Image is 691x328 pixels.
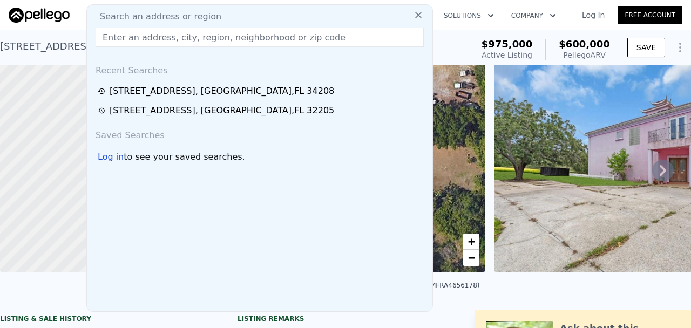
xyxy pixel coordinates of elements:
[96,28,424,47] input: Enter an address, city, region, neighborhood or zip code
[98,85,425,98] a: [STREET_ADDRESS], [GEOGRAPHIC_DATA],FL 34208
[98,151,124,163] div: Log in
[618,6,682,24] a: Free Account
[238,315,453,323] div: Listing remarks
[569,10,618,20] a: Log In
[482,51,532,59] span: Active Listing
[468,251,475,264] span: −
[91,120,428,146] div: Saved Searches
[503,6,565,25] button: Company
[9,8,70,23] img: Pellego
[463,234,479,250] a: Zoom in
[98,104,425,117] a: [STREET_ADDRESS], [GEOGRAPHIC_DATA],FL 32205
[559,38,610,50] span: $600,000
[482,38,533,50] span: $975,000
[91,10,221,23] span: Search an address or region
[91,56,428,81] div: Recent Searches
[669,37,691,58] button: Show Options
[124,151,245,163] span: to see your saved searches.
[468,235,475,248] span: +
[435,6,503,25] button: Solutions
[110,104,334,117] div: [STREET_ADDRESS] , [GEOGRAPHIC_DATA] , FL 32205
[110,85,334,98] div: [STREET_ADDRESS] , [GEOGRAPHIC_DATA] , FL 34208
[463,250,479,266] a: Zoom out
[559,50,610,60] div: Pellego ARV
[627,38,665,57] button: SAVE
